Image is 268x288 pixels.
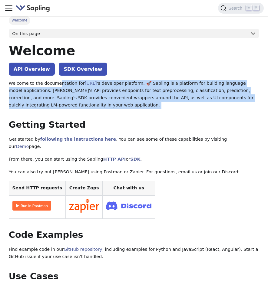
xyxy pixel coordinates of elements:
h1: Welcome [9,42,259,59]
p: Find example code in our , including examples for Python and JavaScript (React, Angular). Start a... [9,246,259,260]
span: Welcome [9,16,30,25]
kbd: ⌘ [246,5,252,11]
a: GitHub repository [64,247,102,252]
a: following the instructions here [40,137,116,142]
nav: Breadcrumbs [9,16,259,25]
p: From there, you can start using the Sapling or . [9,156,259,163]
button: On this page [9,29,259,38]
p: Get started by . You can see some of these capabilities by visiting our page. [9,136,259,150]
button: Search (Command+K) [218,3,263,14]
th: Send HTTP requests [9,181,65,195]
a: HTTP API [103,157,126,162]
a: Demo [16,144,29,149]
th: Create Zaps [65,181,103,195]
button: Toggle navigation bar [4,4,13,13]
th: Chat with us [103,181,155,195]
p: Welcome to the documentation for 's developer platform. 🚀 Sapling is a platform for building lang... [9,80,259,109]
img: Join Discord [106,200,151,212]
img: Connect in Zapier [69,199,99,213]
a: [URL] [85,81,97,86]
a: API Overview [9,63,55,76]
a: SDK Overview [59,63,107,76]
img: Sapling.ai [16,4,50,13]
h2: Getting Started [9,119,259,130]
span: Search [227,6,246,11]
a: Sapling.ai [16,4,52,13]
a: SDK [130,157,140,162]
kbd: K [253,5,259,11]
p: You can also try out [PERSON_NAME] using Postman or Zapier. For questions, email us or join our D... [9,169,259,176]
h2: Code Examples [9,230,259,241]
img: Run in Postman [12,201,51,211]
h2: Use Cases [9,271,259,282]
